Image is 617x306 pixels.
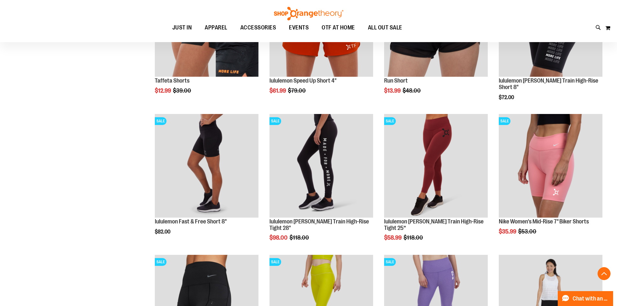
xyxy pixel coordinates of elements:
a: lululemon Speed Up Short 4" [269,77,337,84]
span: $82.00 [155,229,171,235]
img: Product image for Nike Mid-Rise 7in Biker Shorts [499,114,602,218]
span: $35.99 [499,228,517,235]
div: product [381,111,491,257]
span: SALE [384,117,396,125]
a: Product image for lululemon Fast & Free Short 8"SALE [155,114,258,219]
button: Chat with an Expert [558,291,613,306]
span: SALE [269,117,281,125]
span: $58.99 [384,234,403,241]
a: lululemon [PERSON_NAME] Train High-Rise Tight 28" [269,218,369,231]
span: SALE [155,258,166,266]
a: Product image for Nike Mid-Rise 7in Biker ShortsSALE [499,114,602,219]
img: Product image for lululemon Wunder Train High-Rise Tight 25” [384,114,488,218]
span: Chat with an Expert [573,296,609,302]
span: $12.99 [155,87,172,94]
img: Shop Orangetheory [273,7,344,20]
span: OTF AT HOME [322,20,355,35]
span: SALE [499,117,510,125]
span: $118.00 [290,234,310,241]
button: Back To Top [598,267,611,280]
span: SALE [269,258,281,266]
img: Product image for lululemon Fast & Free Short 8" [155,114,258,218]
span: $61.99 [269,87,287,94]
a: Nike Women's Mid-Rise 7" Biker Shorts [499,218,589,225]
span: $13.99 [384,87,402,94]
span: $48.00 [403,87,422,94]
span: JUST IN [172,20,192,35]
div: product [496,111,606,251]
a: lululemon Fast & Free Short 8" [155,218,227,225]
a: Taffeta Shorts [155,77,189,84]
a: lululemon [PERSON_NAME] Train High-Rise Tight 25” [384,218,484,231]
div: product [152,111,262,251]
a: Run Short [384,77,408,84]
span: ACCESSORIES [240,20,276,35]
span: SALE [155,117,166,125]
div: product [266,111,376,257]
span: ALL OUT SALE [368,20,402,35]
span: SALE [384,258,396,266]
a: lululemon [PERSON_NAME] Train High-Rise Short 8" [499,77,598,90]
a: Product image for lululemon Wunder Train High-Rise Tight 28"SALE [269,114,373,219]
span: $118.00 [404,234,424,241]
span: $72.00 [499,95,515,100]
a: Product image for lululemon Wunder Train High-Rise Tight 25”SALE [384,114,488,219]
span: $53.00 [518,228,537,235]
span: $79.00 [288,87,307,94]
span: APPAREL [205,20,227,35]
span: $39.00 [173,87,192,94]
img: Product image for lululemon Wunder Train High-Rise Tight 28" [269,114,373,218]
span: $98.00 [269,234,289,241]
span: EVENTS [289,20,309,35]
